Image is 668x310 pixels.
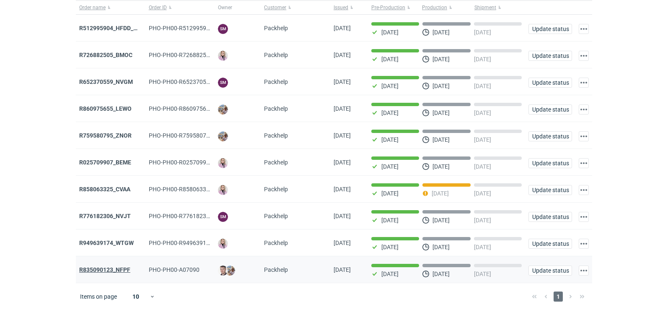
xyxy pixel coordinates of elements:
p: [DATE] [381,109,399,116]
span: 12/08/2025 [334,186,351,193]
span: PHO-PH00-R726882505_BMOC [149,52,232,58]
span: 19/08/2025 [334,159,351,166]
span: PHO-PH00-R860975655_LEWO [149,105,231,112]
a: R652370559_NVGM [79,78,133,85]
span: Update status [532,160,568,166]
button: Actions [579,239,589,249]
a: R726882505_BMOC [79,52,132,58]
button: Actions [579,24,589,34]
span: 25/08/2025 [334,25,351,31]
span: Production [422,4,447,11]
span: Packhelp [264,240,288,246]
img: Klaudia Wiśniewska [218,158,228,168]
a: R776182306_NVJT [79,213,131,219]
p: [DATE] [474,244,491,250]
button: Actions [579,104,589,115]
span: Update status [532,26,568,32]
button: Actions [579,266,589,276]
span: Update status [532,107,568,112]
span: Packhelp [264,213,288,219]
span: Owner [218,4,232,11]
p: [DATE] [432,217,450,224]
span: Update status [532,187,568,193]
button: Actions [579,185,589,195]
figcaption: SM [218,78,228,88]
strong: R512995904_HFDD_MOOR [79,25,150,31]
span: Customer [264,4,286,11]
span: Update status [532,241,568,247]
p: [DATE] [474,217,491,224]
p: [DATE] [432,190,449,197]
span: Packhelp [264,25,288,31]
a: R025709907_BEME [79,159,131,166]
span: PHO-PH00-R759580795_ZNOR [149,132,231,139]
span: PHO-PH00-R512995904_HFDD_MOOR [149,25,250,31]
span: Issued [334,4,348,11]
p: [DATE] [474,29,491,36]
span: 07/08/2025 [334,266,351,273]
p: [DATE] [432,56,450,63]
p: [DATE] [381,83,399,89]
span: 1 [554,292,563,302]
p: [DATE] [432,83,450,89]
button: Shipment [473,1,525,14]
button: Actions [579,51,589,61]
span: Update status [532,133,568,139]
p: [DATE] [474,136,491,143]
img: Michał Palasek [218,131,228,141]
img: Maciej Sikora [218,266,228,276]
span: Update status [532,268,568,274]
p: [DATE] [381,56,399,63]
p: [DATE] [474,190,491,197]
span: PHO-PH00-A07090 [149,266,199,273]
span: PHO-PH00-R652370559_NVGM [149,78,233,85]
p: [DATE] [381,244,399,250]
p: [DATE] [432,109,450,116]
span: Packhelp [264,105,288,112]
p: [DATE] [381,163,399,170]
span: Packhelp [264,266,288,273]
img: Michał Palasek [218,104,228,115]
a: R949639174_WTGW [79,240,134,246]
button: Update status [528,239,572,249]
button: Update status [528,104,572,115]
a: R835090123_NFPF [79,266,130,273]
span: Update status [532,214,568,220]
span: Packhelp [264,132,288,139]
span: 22/08/2025 [334,105,351,112]
span: Packhelp [264,186,288,193]
button: Actions [579,158,589,168]
span: Order name [79,4,106,11]
button: Update status [528,131,572,141]
span: Pre-Production [371,4,405,11]
span: 25/08/2025 [334,52,351,58]
p: [DATE] [432,29,450,36]
a: R860975655_LEWO [79,105,132,112]
p: [DATE] [474,83,491,89]
button: Update status [528,212,572,222]
button: Order ID [145,1,215,14]
a: R759580795_ZNOR [79,132,132,139]
img: Klaudia Wiśniewska [218,51,228,61]
button: Update status [528,158,572,168]
button: Update status [528,78,572,88]
span: Packhelp [264,78,288,85]
button: Actions [579,212,589,222]
img: Klaudia Wiśniewska [218,239,228,249]
img: Klaudia Wiśniewska [218,185,228,195]
p: [DATE] [474,109,491,116]
span: Update status [532,53,568,59]
button: Update status [528,24,572,34]
p: [DATE] [474,56,491,63]
span: 11/08/2025 [334,213,351,219]
span: Shipment [474,4,496,11]
span: PHO-PH00-R025709907_BEME [149,159,231,166]
figcaption: SM [218,212,228,222]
